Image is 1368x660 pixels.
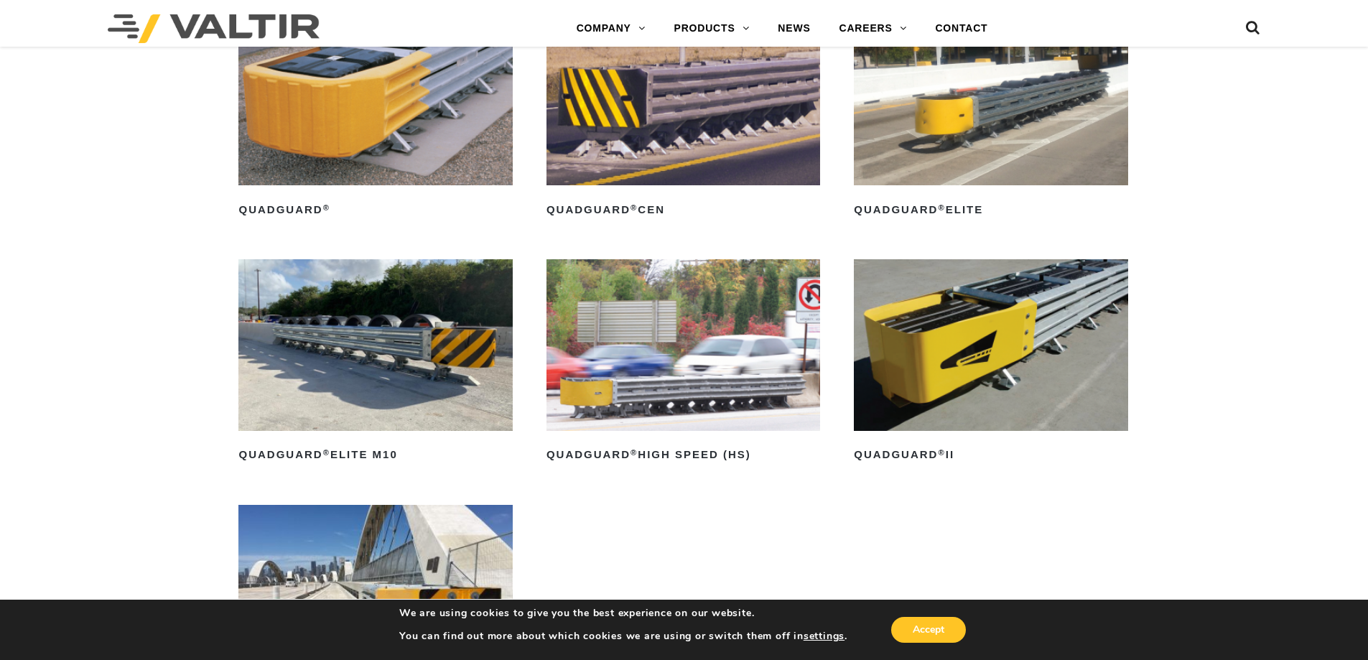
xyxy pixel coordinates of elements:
a: NEWS [763,14,824,43]
img: Valtir [108,14,320,43]
h2: QuadGuard II [854,444,1127,467]
a: QuadGuard®CEN [546,14,820,221]
p: You can find out more about which cookies we are using or switch them off in . [399,630,847,643]
sup: ® [323,448,330,457]
sup: ® [938,448,945,457]
sup: ® [631,203,638,212]
a: COMPANY [562,14,660,43]
sup: ® [938,203,945,212]
h2: QuadGuard High Speed (HS) [546,444,820,467]
a: QuadGuard®II [854,259,1127,466]
h2: QuadGuard CEN [546,198,820,221]
a: QuadGuard®Elite [854,14,1127,221]
a: QuadGuard®High Speed (HS) [546,259,820,466]
a: QuadGuard® [238,14,512,221]
a: CONTACT [921,14,1002,43]
button: Accept [891,617,966,643]
h2: QuadGuard Elite M10 [238,444,512,467]
button: settings [804,630,844,643]
a: PRODUCTS [660,14,764,43]
sup: ® [323,203,330,212]
p: We are using cookies to give you the best experience on our website. [399,607,847,620]
a: QuadGuard®Elite M10 [238,259,512,466]
h2: QuadGuard Elite [854,198,1127,221]
h2: QuadGuard [238,198,512,221]
sup: ® [631,448,638,457]
a: CAREERS [825,14,921,43]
